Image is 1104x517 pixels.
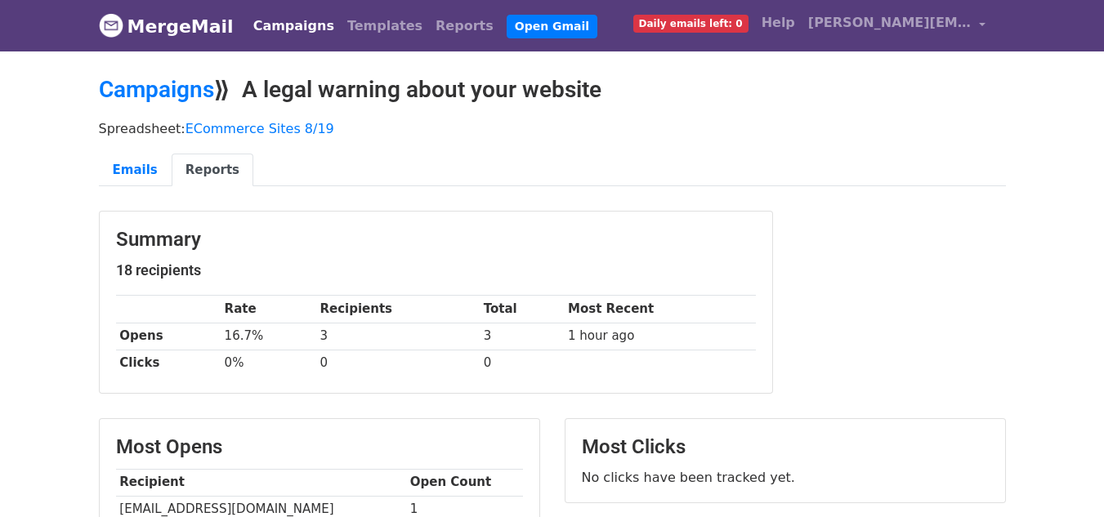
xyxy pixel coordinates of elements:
th: Open Count [406,469,523,496]
span: [PERSON_NAME][EMAIL_ADDRESS][DOMAIN_NAME] [808,13,972,33]
a: Help [755,7,802,39]
a: Reports [429,10,500,42]
td: 1 hour ago [564,323,755,350]
h3: Most Clicks [582,435,989,459]
a: ECommerce Sites 8/19 [185,121,334,136]
th: Most Recent [564,296,755,323]
td: 3 [480,323,564,350]
a: Campaigns [247,10,341,42]
a: MergeMail [99,9,234,43]
td: 0% [221,350,316,377]
th: Clicks [116,350,221,377]
th: Recipient [116,469,406,496]
a: Reports [172,154,253,187]
td: 0 [480,350,564,377]
td: 16.7% [221,323,316,350]
td: 3 [316,323,480,350]
a: Daily emails left: 0 [627,7,755,39]
h3: Most Opens [116,435,523,459]
th: Rate [221,296,316,323]
th: Total [480,296,564,323]
h5: 18 recipients [116,261,756,279]
p: Spreadsheet: [99,120,1006,137]
img: MergeMail logo [99,13,123,38]
h2: ⟫ A legal warning about your website [99,76,1006,104]
td: 0 [316,350,480,377]
a: Campaigns [99,76,214,103]
a: Emails [99,154,172,187]
span: Daily emails left: 0 [633,15,749,33]
a: [PERSON_NAME][EMAIL_ADDRESS][DOMAIN_NAME] [802,7,993,45]
h3: Summary [116,228,756,252]
iframe: Chat Widget [1022,439,1104,517]
p: No clicks have been tracked yet. [582,469,989,486]
th: Opens [116,323,221,350]
a: Open Gmail [507,15,597,38]
a: Templates [341,10,429,42]
th: Recipients [316,296,480,323]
